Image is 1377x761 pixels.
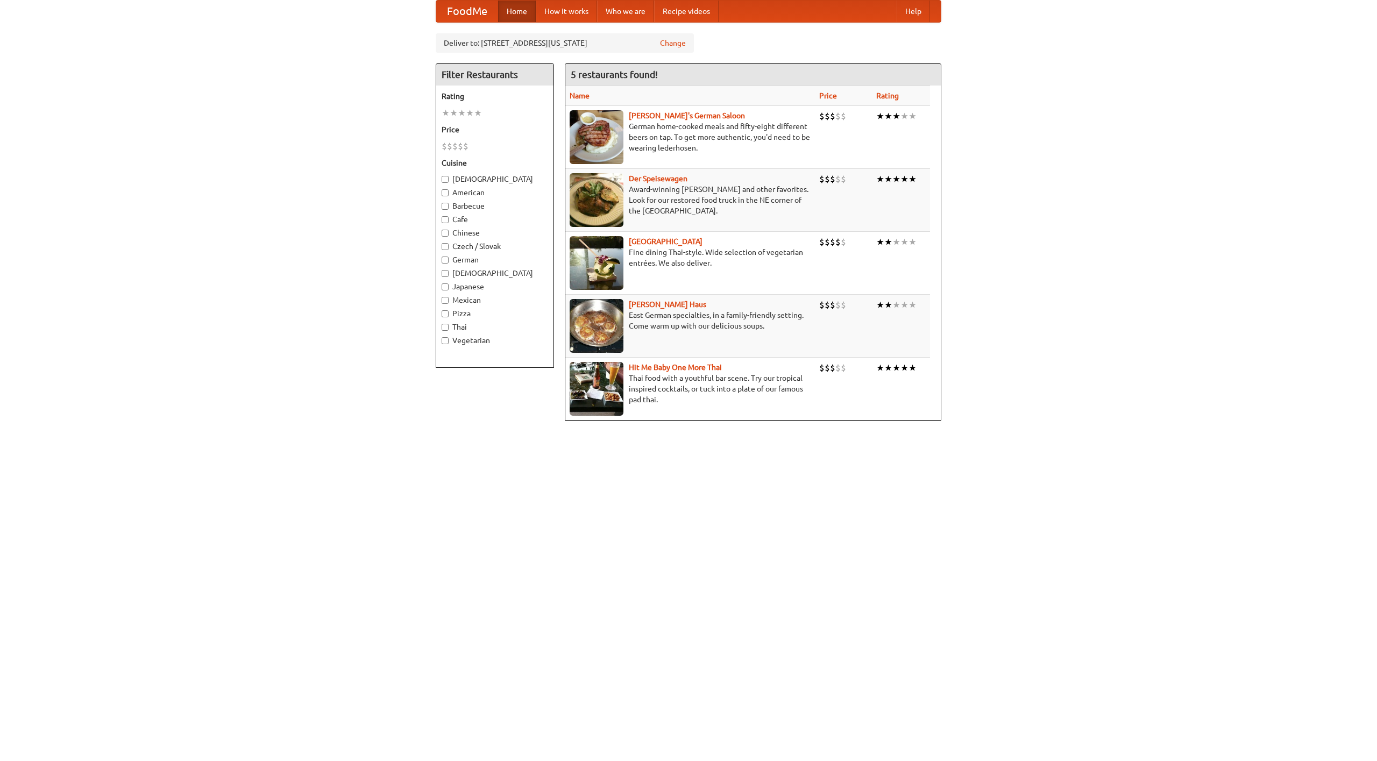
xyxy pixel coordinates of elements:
li: $ [841,173,846,185]
li: ★ [908,362,917,374]
a: Recipe videos [654,1,719,22]
li: ★ [892,299,900,311]
li: $ [819,236,825,248]
label: [DEMOGRAPHIC_DATA] [442,174,548,184]
p: Award-winning [PERSON_NAME] and other favorites. Look for our restored food truck in the NE corne... [570,184,811,216]
li: ★ [876,173,884,185]
label: Barbecue [442,201,548,211]
li: $ [825,236,830,248]
li: ★ [900,236,908,248]
input: Mexican [442,297,449,304]
h5: Rating [442,91,548,102]
li: ★ [876,110,884,122]
li: $ [830,236,835,248]
li: ★ [466,107,474,119]
b: [PERSON_NAME]'s German Saloon [629,111,745,120]
li: ★ [908,173,917,185]
li: $ [830,110,835,122]
label: Cafe [442,214,548,225]
h4: Filter Restaurants [436,64,553,86]
input: German [442,257,449,264]
li: ★ [876,299,884,311]
li: $ [835,362,841,374]
li: ★ [900,362,908,374]
p: German home-cooked meals and fifty-eight different beers on tap. To get more authentic, you'd nee... [570,121,811,153]
a: Hit Me Baby One More Thai [629,363,722,372]
input: Chinese [442,230,449,237]
a: Change [660,38,686,48]
label: German [442,254,548,265]
li: $ [830,173,835,185]
a: Who we are [597,1,654,22]
li: $ [835,236,841,248]
li: $ [442,140,447,152]
li: $ [819,299,825,311]
p: Fine dining Thai-style. Wide selection of vegetarian entrées. We also deliver. [570,247,811,268]
li: $ [819,173,825,185]
li: $ [841,299,846,311]
a: [PERSON_NAME] Haus [629,300,706,309]
li: ★ [908,299,917,311]
a: [GEOGRAPHIC_DATA] [629,237,702,246]
label: Czech / Slovak [442,241,548,252]
a: Home [498,1,536,22]
li: $ [830,299,835,311]
img: satay.jpg [570,236,623,290]
h5: Price [442,124,548,135]
li: ★ [900,299,908,311]
li: ★ [884,236,892,248]
label: American [442,187,548,198]
p: Thai food with a youthful bar scene. Try our tropical inspired cocktails, or tuck into a plate of... [570,373,811,405]
input: Czech / Slovak [442,243,449,250]
li: $ [825,299,830,311]
li: ★ [884,110,892,122]
label: Vegetarian [442,335,548,346]
li: ★ [892,236,900,248]
a: Help [897,1,930,22]
li: ★ [908,110,917,122]
input: Pizza [442,310,449,317]
li: ★ [876,362,884,374]
label: Japanese [442,281,548,292]
img: esthers.jpg [570,110,623,164]
input: [DEMOGRAPHIC_DATA] [442,176,449,183]
label: Thai [442,322,548,332]
li: ★ [876,236,884,248]
a: Price [819,91,837,100]
li: ★ [442,107,450,119]
label: Mexican [442,295,548,305]
li: ★ [900,110,908,122]
img: speisewagen.jpg [570,173,623,227]
li: $ [841,362,846,374]
li: $ [841,236,846,248]
li: $ [452,140,458,152]
a: Rating [876,91,899,100]
input: Cafe [442,216,449,223]
a: Der Speisewagen [629,174,687,183]
li: ★ [900,173,908,185]
li: $ [458,140,463,152]
li: $ [825,362,830,374]
h5: Cuisine [442,158,548,168]
li: ★ [458,107,466,119]
a: FoodMe [436,1,498,22]
li: ★ [474,107,482,119]
a: How it works [536,1,597,22]
input: Japanese [442,283,449,290]
label: Chinese [442,227,548,238]
input: Barbecue [442,203,449,210]
p: East German specialties, in a family-friendly setting. Come warm up with our delicious soups. [570,310,811,331]
li: $ [463,140,469,152]
li: $ [830,362,835,374]
li: ★ [892,362,900,374]
li: $ [835,299,841,311]
input: American [442,189,449,196]
li: ★ [908,236,917,248]
li: $ [835,173,841,185]
li: ★ [884,299,892,311]
img: kohlhaus.jpg [570,299,623,353]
